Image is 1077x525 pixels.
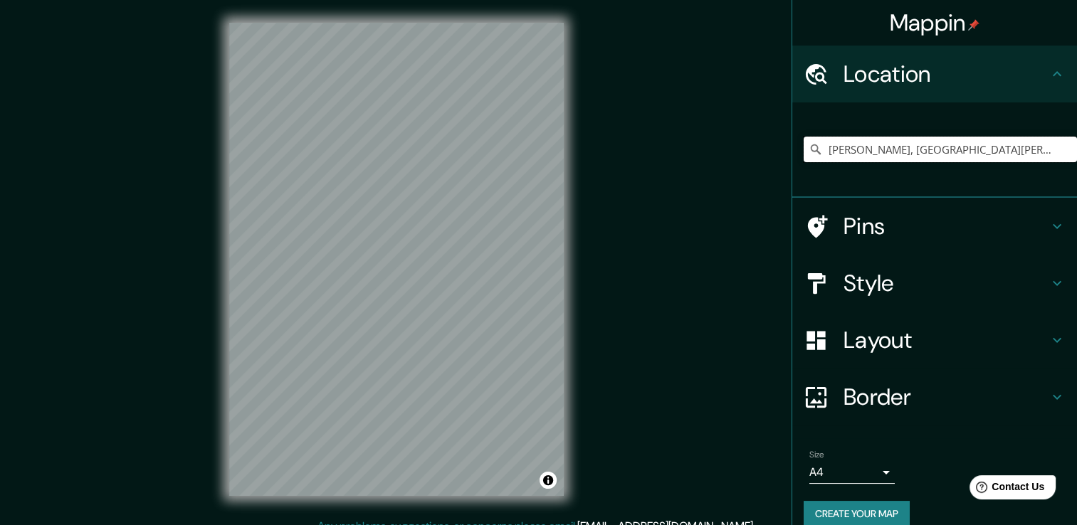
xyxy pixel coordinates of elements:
[968,19,979,31] img: pin-icon.png
[792,255,1077,312] div: Style
[890,9,980,37] h4: Mappin
[809,449,824,461] label: Size
[950,470,1061,509] iframe: Help widget launcher
[540,472,557,489] button: Toggle attribution
[809,461,895,484] div: A4
[844,383,1049,411] h4: Border
[844,269,1049,297] h4: Style
[804,137,1077,162] input: Pick your city or area
[792,368,1077,425] div: Border
[844,326,1049,354] h4: Layout
[229,23,564,496] canvas: Map
[844,212,1049,240] h4: Pins
[792,312,1077,368] div: Layout
[792,46,1077,102] div: Location
[844,60,1049,88] h4: Location
[792,198,1077,255] div: Pins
